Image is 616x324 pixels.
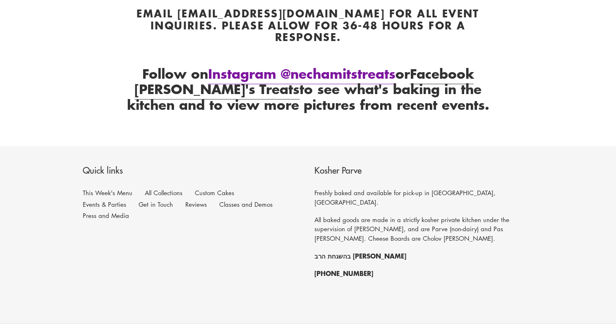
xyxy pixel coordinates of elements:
p: All baked goods are made in a strictly kosher private kitchen under the supervision of [PERSON_NA... [314,215,534,243]
a: Press and Media [83,211,129,220]
a: All Collections [145,189,182,197]
p: Freshly baked and available for pick-up in [GEOGRAPHIC_DATA],[GEOGRAPHIC_DATA]. [314,188,534,207]
p: Quick links [83,165,302,178]
a: Get in Touch [139,200,173,208]
a: Instagram @nechamitstreats [208,64,395,84]
strong: בהשגחת הרב [PERSON_NAME] [314,251,406,261]
strong: [PHONE_NUMBER] [314,268,373,278]
a: This Week's Menu [83,189,132,197]
a: Events & Parties [83,200,126,208]
p: Kosher Parve [314,165,534,178]
a: Classes and Demos [219,200,273,208]
a: Reviews [185,200,207,208]
a: Custom Cakes [195,189,234,197]
strong: Email [EMAIL_ADDRESS][DOMAIN_NAME] for all event inquiries. Please allow for 36-48 hours for a re... [137,5,479,45]
a: Facebook [PERSON_NAME]'s Treats [134,64,474,99]
strong: Follow on or to see what's baking in the kitchen and to view more pictures from recent events. [127,64,489,114]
